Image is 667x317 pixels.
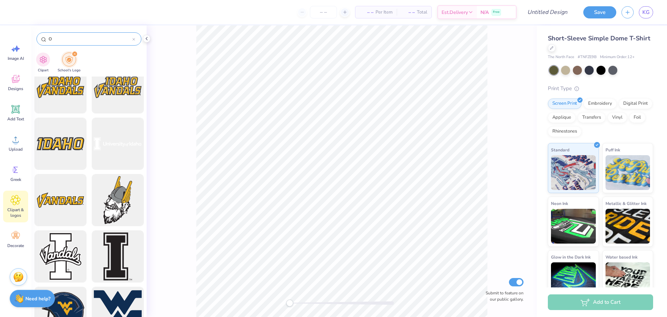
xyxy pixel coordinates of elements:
div: Accessibility label [286,300,293,307]
img: Puff Ink [606,155,650,190]
span: Designs [8,86,23,92]
button: filter button [58,53,81,73]
div: filter for Clipart [36,53,50,73]
span: Free [493,10,500,15]
strong: Need help? [25,295,50,302]
img: Standard [551,155,596,190]
span: Est. Delivery [442,9,468,16]
div: Applique [548,112,576,123]
span: Decorate [7,243,24,248]
span: Puff Ink [606,146,620,153]
span: Image AI [8,56,24,61]
span: Per Item [376,9,393,16]
img: Metallic & Glitter Ink [606,209,650,244]
button: Save [583,6,616,18]
span: Minimum Order: 12 + [600,54,635,60]
div: Print Type [548,85,653,93]
span: Short-Sleeve Simple Dome T-Shirt [548,34,650,42]
label: Submit to feature on our public gallery. [482,290,524,302]
span: Water based Ink [606,253,637,261]
span: The North Face [548,54,574,60]
input: – – [310,6,337,18]
span: # TNFZE9B [578,54,596,60]
span: Glow in the Dark Ink [551,253,591,261]
span: Metallic & Glitter Ink [606,200,647,207]
span: Add Text [7,116,24,122]
div: Digital Print [619,98,652,109]
div: filter for School's Logo [58,53,81,73]
img: Water based Ink [606,262,650,297]
button: filter button [36,53,50,73]
div: Screen Print [548,98,582,109]
img: Clipart Image [39,56,47,64]
div: Vinyl [608,112,627,123]
span: School's Logo [58,68,81,73]
div: Transfers [578,112,606,123]
span: – – [401,9,415,16]
div: Foil [629,112,645,123]
span: Standard [551,146,569,153]
div: Rhinestones [548,126,582,137]
a: KG [639,6,653,18]
span: Greek [10,177,21,182]
input: Untitled Design [522,5,573,19]
img: School's Logo Image [65,56,73,64]
span: – – [360,9,373,16]
span: Total [417,9,427,16]
span: Upload [9,146,23,152]
span: N/A [480,9,489,16]
span: KG [642,8,650,16]
span: Clipart & logos [4,207,27,218]
img: Glow in the Dark Ink [551,262,596,297]
img: Neon Ink [551,209,596,244]
input: Try "WashU" [48,35,132,42]
span: Neon Ink [551,200,568,207]
div: Embroidery [584,98,617,109]
span: Clipart [38,68,49,73]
